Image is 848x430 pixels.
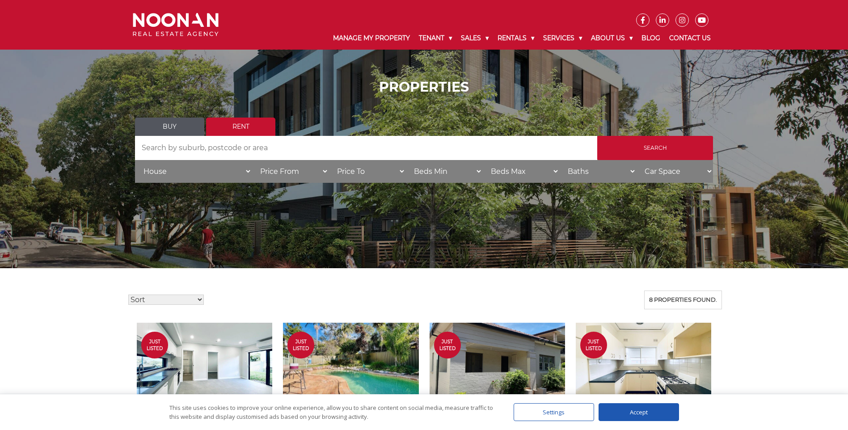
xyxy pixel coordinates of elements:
[665,27,715,50] a: Contact Us
[599,403,679,421] div: Accept
[414,27,456,50] a: Tenant
[637,27,665,50] a: Blog
[580,338,607,352] span: Just Listed
[135,136,597,160] input: Search by suburb, postcode or area
[597,136,713,160] input: Search
[644,291,722,309] div: 8 properties found.
[141,338,168,352] span: Just Listed
[287,338,314,352] span: Just Listed
[493,27,539,50] a: Rentals
[206,118,275,136] a: Rent
[169,403,496,421] div: This site uses cookies to improve your online experience, allow you to share content on social me...
[456,27,493,50] a: Sales
[329,27,414,50] a: Manage My Property
[514,403,594,421] div: Settings
[135,118,204,136] a: Buy
[128,295,204,305] select: Sort Listings
[434,338,461,352] span: Just Listed
[133,13,219,37] img: Noonan Real Estate Agency
[539,27,586,50] a: Services
[586,27,637,50] a: About Us
[135,79,713,95] h1: PROPERTIES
